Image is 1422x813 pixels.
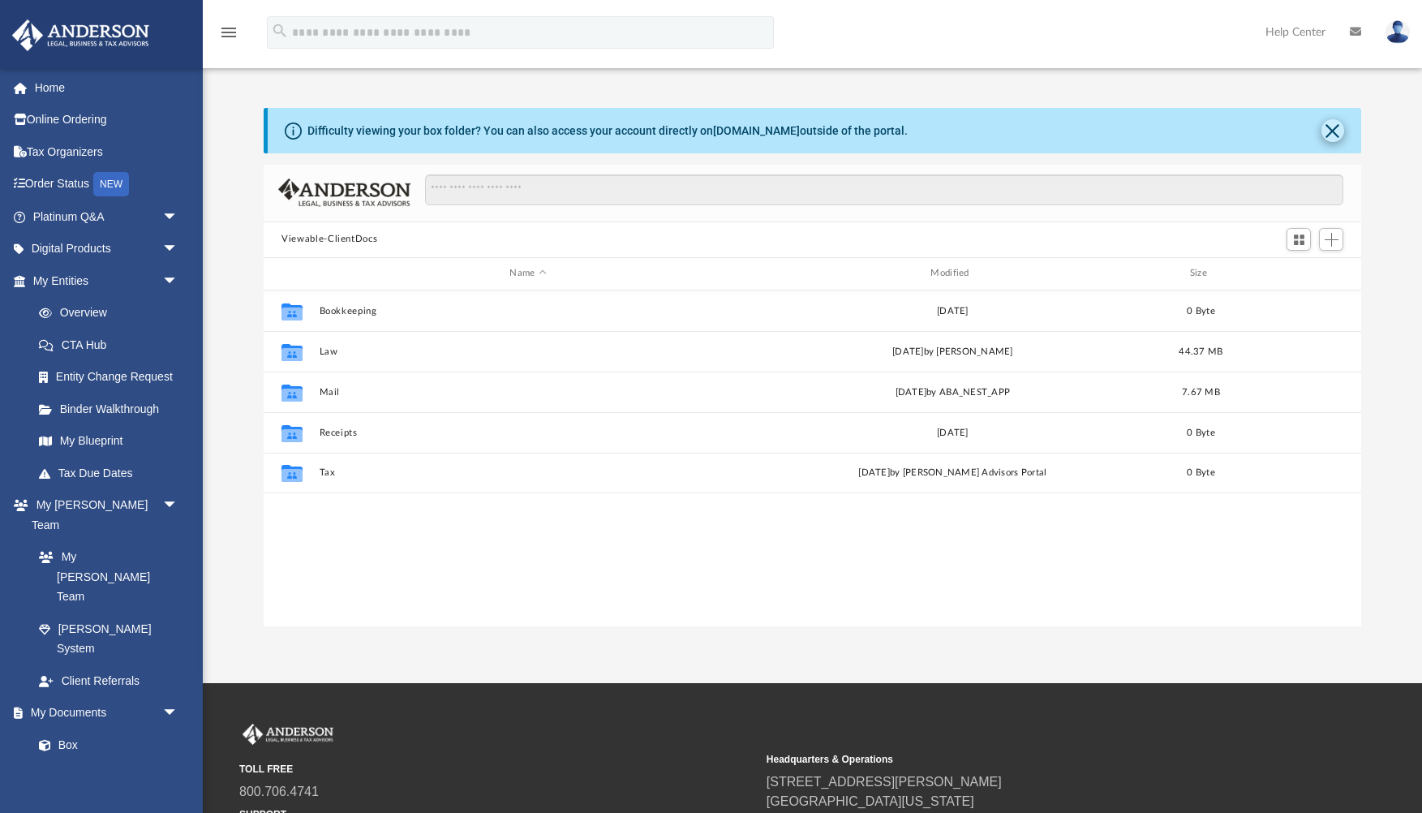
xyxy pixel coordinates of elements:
a: 800.706.4741 [239,785,319,798]
a: [STREET_ADDRESS][PERSON_NAME] [767,775,1002,789]
div: id [1240,266,1354,281]
button: Tax [320,467,737,478]
a: menu [219,31,238,42]
span: 0 Byte [1187,468,1215,477]
div: [DATE] [744,425,1162,440]
button: Mail [320,387,737,398]
span: [DATE] [892,346,924,355]
img: User Pic [1385,20,1410,44]
a: CTA Hub [23,329,203,361]
span: arrow_drop_down [162,265,195,298]
div: Size [1169,266,1234,281]
a: Tax Organizers [11,135,203,168]
div: grid [264,290,1361,626]
div: id [271,266,311,281]
i: search [271,22,289,40]
span: 44.37 MB [1179,346,1223,355]
button: Close [1321,119,1344,142]
button: Receipts [320,428,737,438]
span: arrow_drop_down [162,697,195,730]
button: Viewable-ClientDocs [281,232,377,247]
a: Digital Productsarrow_drop_down [11,233,203,265]
a: Tax Due Dates [23,457,203,489]
small: Headquarters & Operations [767,752,1282,767]
a: My Blueprint [23,425,195,458]
div: Difficulty viewing your box folder? You can also access your account directly on outside of the p... [307,123,908,140]
a: Box [23,729,187,761]
a: My Entitiesarrow_drop_down [11,265,203,297]
span: 0 Byte [1187,306,1215,315]
a: Entity Change Request [23,361,203,394]
a: Platinum Q&Aarrow_drop_down [11,200,203,233]
div: [DATE] [744,303,1162,318]
button: Add [1319,228,1343,251]
a: My [PERSON_NAME] Team [23,541,187,613]
a: Client Referrals [23,665,195,697]
input: Search files and folders [425,174,1343,205]
div: by [PERSON_NAME] [744,344,1162,359]
span: 0 Byte [1187,428,1215,437]
a: My Documentsarrow_drop_down [11,697,195,729]
img: Anderson Advisors Platinum Portal [7,19,154,51]
a: [PERSON_NAME] System [23,613,195,665]
a: Overview [23,297,203,329]
a: Online Ordering [11,104,203,136]
a: Home [11,71,203,104]
a: Binder Walkthrough [23,393,203,425]
span: [DATE] [896,387,927,396]
span: arrow_drop_down [162,489,195,523]
button: Bookkeeping [320,306,737,316]
a: Order StatusNEW [11,168,203,201]
span: 7.67 MB [1182,387,1220,396]
small: TOLL FREE [239,762,755,776]
div: by ABA_NEST_APP [744,385,1162,399]
button: Law [320,346,737,357]
div: [DATE] by [PERSON_NAME] Advisors Portal [744,466,1162,480]
a: My [PERSON_NAME] Teamarrow_drop_down [11,489,195,541]
i: menu [219,23,238,42]
div: NEW [93,172,129,196]
a: [GEOGRAPHIC_DATA][US_STATE] [767,794,974,808]
div: Name [319,266,737,281]
img: Anderson Advisors Platinum Portal [239,724,337,745]
span: arrow_drop_down [162,233,195,266]
span: arrow_drop_down [162,200,195,234]
a: [DOMAIN_NAME] [713,124,800,137]
div: Modified [744,266,1162,281]
button: Switch to Grid View [1287,228,1311,251]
